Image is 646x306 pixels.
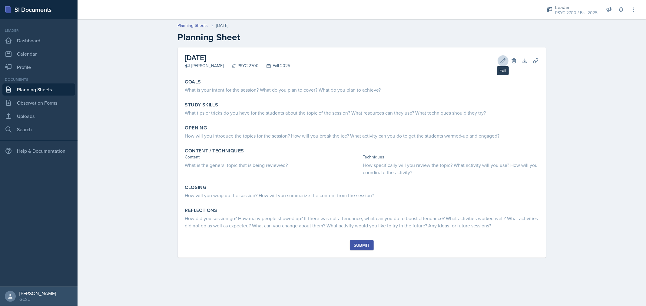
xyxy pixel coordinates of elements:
[555,4,598,11] div: Leader
[2,34,75,47] a: Dashboard
[2,145,75,157] div: Help & Documentation
[185,63,224,69] div: [PERSON_NAME]
[185,215,539,229] div: How did you session go? How many people showed up? If there was not attendance, what can you do t...
[2,110,75,122] a: Uploads
[185,52,290,63] h2: [DATE]
[185,79,201,85] label: Goals
[363,161,539,176] div: How specifically will you review the topic? What activity will you use? How will you coordinate t...
[350,240,374,250] button: Submit
[2,83,75,96] a: Planning Sheets
[259,63,290,69] div: Fall 2025
[354,243,370,248] div: Submit
[185,184,207,190] label: Closing
[2,28,75,33] div: Leader
[185,109,539,116] div: What tips or tricks do you have for the students about the topic of the session? What resources c...
[185,192,539,199] div: How will you wrap up the session? How will you summarize the content from the session?
[185,86,539,93] div: What is your intent for the session? What do you plan to cover? What do you plan to achieve?
[498,55,509,66] button: Edit
[2,77,75,82] div: Documents
[185,207,217,213] label: Reflections
[178,32,546,43] h2: Planning Sheet
[185,148,244,154] label: Content / Techniques
[217,22,229,29] div: [DATE]
[555,10,598,16] div: PSYC 2700 / Fall 2025
[185,154,361,160] div: Content
[185,102,218,108] label: Study Skills
[19,296,56,302] div: GCSU
[185,132,539,139] div: How will you introduce the topics for the session? How will you break the ice? What activity can ...
[224,63,259,69] div: PSYC 2700
[2,97,75,109] a: Observation Forms
[2,123,75,135] a: Search
[2,61,75,73] a: Profile
[185,125,207,131] label: Opening
[178,22,208,29] a: Planning Sheets
[185,161,361,169] div: What is the general topic that is being reviewed?
[19,290,56,296] div: [PERSON_NAME]
[363,154,539,160] div: Techniques
[2,48,75,60] a: Calendar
